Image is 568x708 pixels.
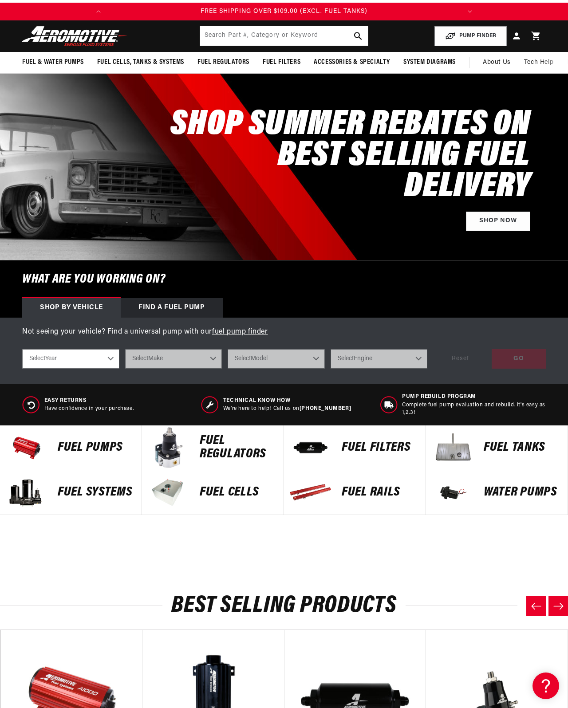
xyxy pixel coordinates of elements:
img: Fuel Systems [4,470,49,515]
p: FUEL FILTERS [342,441,417,454]
select: Model [228,349,325,369]
div: Shop by vehicle [22,298,121,318]
span: Fuel & Water Pumps [22,58,84,67]
span: Pump Rebuild program [402,393,546,401]
summary: Tech Help [517,52,560,73]
summary: System Diagrams [397,52,462,73]
p: Fuel Tanks [484,441,559,454]
button: Translation missing: en.sections.announcements.next_announcement [461,3,479,20]
span: FREE SHIPPING OVER $109.00 (EXCL. FUEL TANKS) [201,8,367,15]
span: System Diagrams [403,58,456,67]
div: 2 of 2 [107,7,461,16]
img: Water Pumps [430,470,475,515]
img: Aeromotive [19,26,130,47]
a: Fuel Tanks Fuel Tanks [426,425,568,470]
img: Fuel Tanks [430,425,475,470]
summary: Fuel Regulators [191,52,256,73]
span: Fuel Regulators [197,58,249,67]
a: [PHONE_NUMBER] [300,406,351,411]
select: Make [125,349,222,369]
select: Year [22,349,119,369]
p: Complete fuel pump evaluation and rebuild. It's easy as 1,2,3! [402,401,546,417]
span: Technical Know How [223,397,351,405]
a: FUEL Cells FUEL Cells [142,470,284,515]
a: Shop Now [466,212,530,232]
span: Easy Returns [44,397,134,405]
img: FUEL Cells [146,470,191,515]
input: Search by Part Number, Category or Keyword [200,26,368,46]
p: FUEL Rails [342,486,417,499]
summary: Fuel Cells, Tanks & Systems [91,52,191,73]
div: Announcement [107,7,461,16]
button: search button [348,26,368,46]
p: FUEL Cells [200,486,275,499]
span: Tech Help [524,58,553,67]
button: Next slide [548,596,568,616]
a: FUEL REGULATORS FUEL REGULATORS [142,425,284,470]
span: Accessories & Specialty [314,58,390,67]
p: Have confidence in your purchase. [44,405,134,413]
p: Fuel Pumps [58,441,133,454]
div: Find a Fuel Pump [121,298,223,318]
p: FUEL REGULATORS [200,434,275,461]
p: Water Pumps [484,486,559,499]
p: We’re here to help! Call us on [223,405,351,413]
a: FUEL FILTERS FUEL FILTERS [284,425,426,470]
img: FUEL Rails [288,470,333,515]
button: Previous slide [526,596,546,616]
summary: Fuel & Water Pumps [16,52,91,73]
a: FUEL Rails FUEL Rails [284,470,426,515]
span: About Us [483,59,511,66]
summary: Fuel Filters [256,52,307,73]
span: Fuel Cells, Tanks & Systems [97,58,184,67]
a: fuel pump finder [212,328,268,335]
p: Not seeing your vehicle? Find a universal pump with our [22,326,546,338]
a: About Us [476,52,517,73]
button: PUMP FINDER [434,26,507,46]
img: FUEL REGULATORS [146,425,191,470]
summary: Accessories & Specialty [307,52,397,73]
h2: SHOP SUMMER REBATES ON BEST SELLING FUEL DELIVERY [151,110,530,203]
select: Engine [331,349,428,369]
p: Fuel Systems [58,486,133,499]
img: FUEL FILTERS [288,425,333,470]
button: Translation missing: en.sections.announcements.previous_announcement [90,3,107,20]
img: Fuel Pumps [4,425,49,470]
span: Fuel Filters [263,58,300,67]
a: Water Pumps Water Pumps [426,470,568,515]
